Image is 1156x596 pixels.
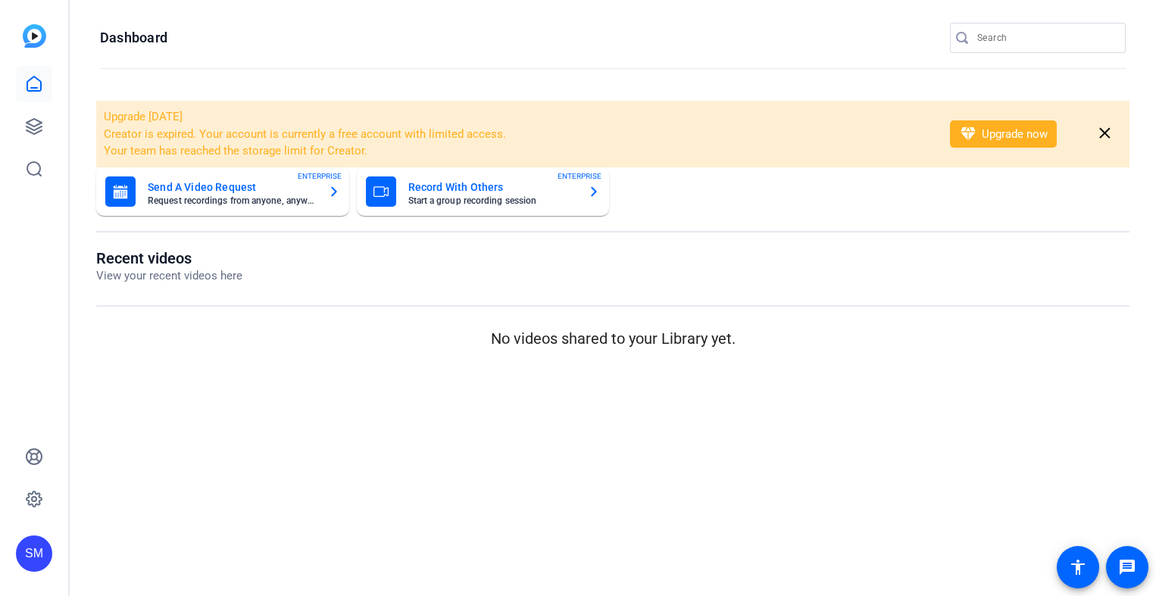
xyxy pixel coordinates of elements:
[96,249,242,267] h1: Recent videos
[104,110,183,123] span: Upgrade [DATE]
[408,178,576,196] mat-card-title: Record With Others
[96,167,349,216] button: Send A Video RequestRequest recordings from anyone, anywhereENTERPRISE
[357,167,610,216] button: Record With OthersStart a group recording sessionENTERPRISE
[96,327,1129,350] p: No videos shared to your Library yet.
[1069,558,1087,576] mat-icon: accessibility
[977,29,1114,47] input: Search
[23,24,46,48] img: blue-gradient.svg
[96,267,242,285] p: View your recent videos here
[408,196,576,205] mat-card-subtitle: Start a group recording session
[100,29,167,47] h1: Dashboard
[950,120,1057,148] button: Upgrade now
[104,142,930,160] li: Your team has reached the storage limit for Creator.
[558,170,601,182] span: ENTERPRISE
[104,126,930,143] li: Creator is expired. Your account is currently a free account with limited access.
[148,178,316,196] mat-card-title: Send A Video Request
[1118,558,1136,576] mat-icon: message
[148,196,316,205] mat-card-subtitle: Request recordings from anyone, anywhere
[298,170,342,182] span: ENTERPRISE
[16,535,52,572] div: SM
[1095,124,1114,143] mat-icon: close
[959,125,977,143] mat-icon: diamond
